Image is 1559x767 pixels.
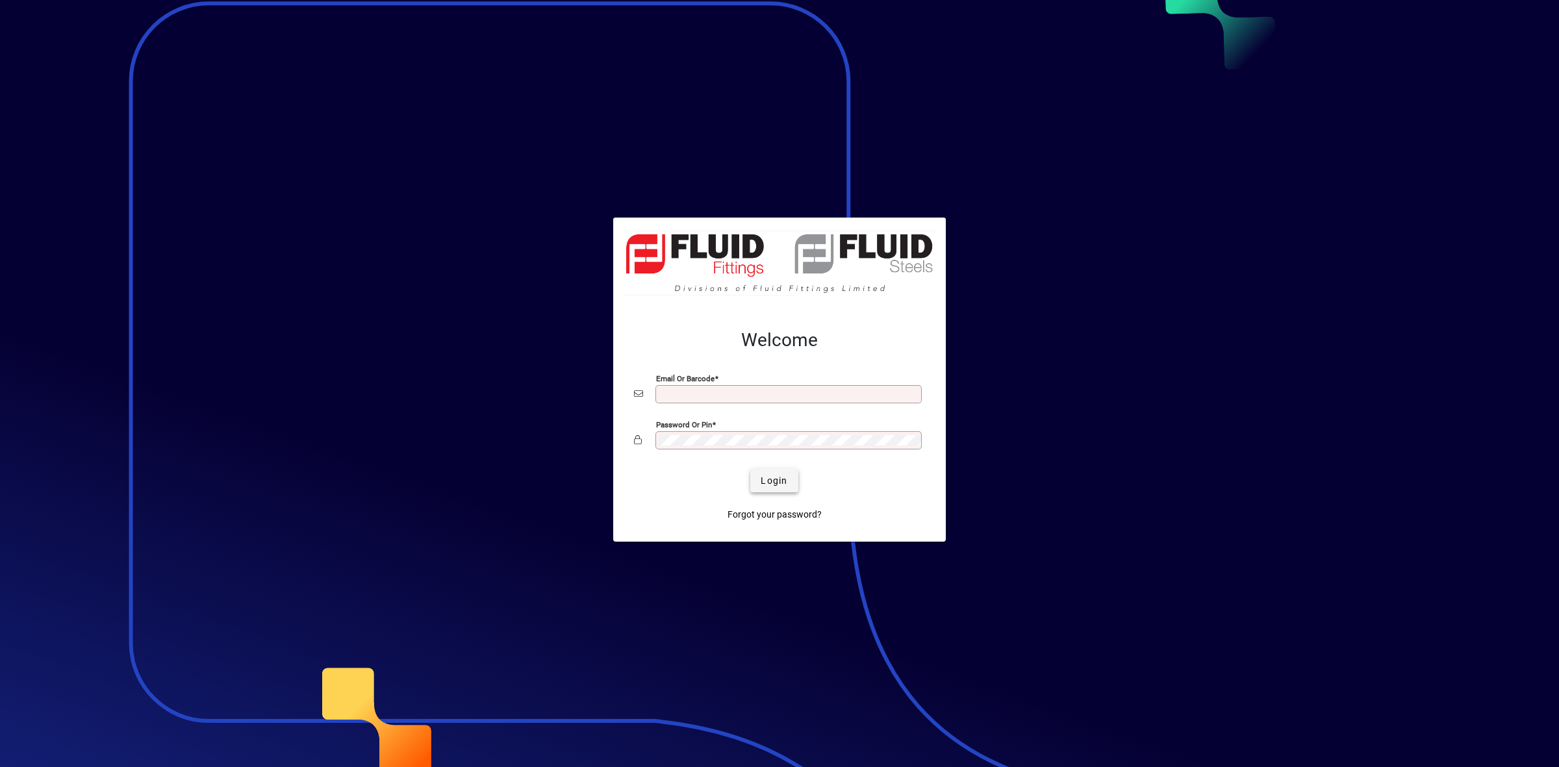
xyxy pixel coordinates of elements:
button: Login [750,469,798,492]
mat-label: Email or Barcode [656,374,715,383]
a: Forgot your password? [722,503,827,526]
span: Forgot your password? [728,508,822,522]
mat-label: Password or Pin [656,420,712,429]
span: Login [761,474,787,488]
h2: Welcome [634,329,925,351]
